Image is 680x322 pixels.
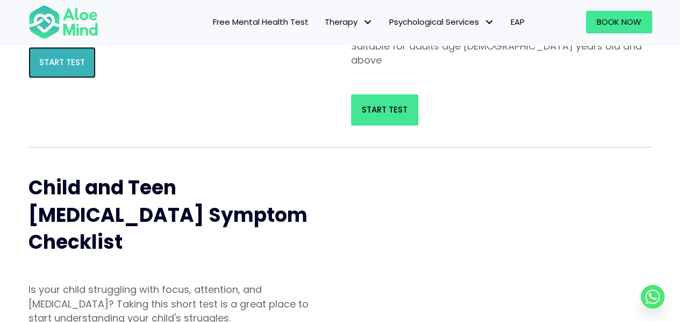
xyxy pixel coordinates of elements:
a: Start Test [28,47,96,78]
p: Suitable for adults age [DEMOGRAPHIC_DATA] years old and above [351,39,652,67]
span: Start Test [362,104,407,115]
span: EAP [511,16,525,27]
a: Free Mental Health Test [205,11,317,33]
span: Therapy: submenu [360,15,376,30]
a: TherapyTherapy: submenu [317,11,381,33]
span: Book Now [597,16,641,27]
a: Psychological ServicesPsychological Services: submenu [381,11,503,33]
span: Therapy [325,16,373,27]
nav: Menu [112,11,533,33]
span: Psychological Services: submenu [482,15,497,30]
a: EAP [503,11,533,33]
a: Whatsapp [641,285,664,309]
a: Start Test [351,94,418,125]
span: Start Test [39,57,85,68]
span: Child and Teen [MEDICAL_DATA] Symptom Checklist [28,174,307,256]
a: Book Now [586,11,652,33]
span: Free Mental Health Test [213,16,309,27]
span: Psychological Services [389,16,495,27]
img: Aloe mind Logo [28,4,98,40]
